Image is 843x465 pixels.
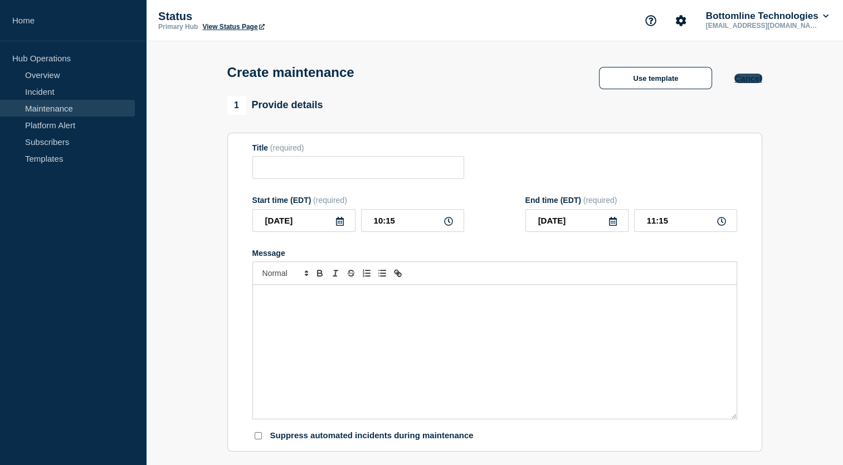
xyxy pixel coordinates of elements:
p: Suppress automated incidents during maintenance [270,430,474,441]
input: HH:MM [634,209,737,232]
p: [EMAIL_ADDRESS][DOMAIN_NAME] [704,22,820,30]
div: End time (EDT) [525,196,737,205]
button: Toggle link [390,267,406,280]
button: Cancel [734,74,762,83]
h1: Create maintenance [227,65,354,80]
span: 1 [227,96,246,115]
span: (required) [313,196,347,205]
div: Start time (EDT) [252,196,464,205]
button: Account settings [669,9,693,32]
input: YYYY-MM-DD [525,209,628,232]
a: View Status Page [202,23,264,31]
div: Message [252,249,737,258]
span: Font size [257,267,312,280]
input: HH:MM [361,209,464,232]
span: (required) [270,143,304,152]
div: Title [252,143,464,152]
span: (required) [583,196,617,205]
input: YYYY-MM-DD [252,209,355,232]
div: Provide details [227,96,323,115]
button: Toggle italic text [328,267,343,280]
button: Toggle bulleted list [374,267,390,280]
button: Toggle strikethrough text [343,267,359,280]
button: Bottomline Technologies [704,11,831,22]
button: Toggle bold text [312,267,328,280]
input: Suppress automated incidents during maintenance [255,432,262,439]
p: Status [158,10,381,23]
div: Message [253,285,737,419]
p: Primary Hub [158,23,198,31]
button: Support [639,9,662,32]
button: Toggle ordered list [359,267,374,280]
input: Title [252,156,464,179]
button: Use template [599,67,712,89]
